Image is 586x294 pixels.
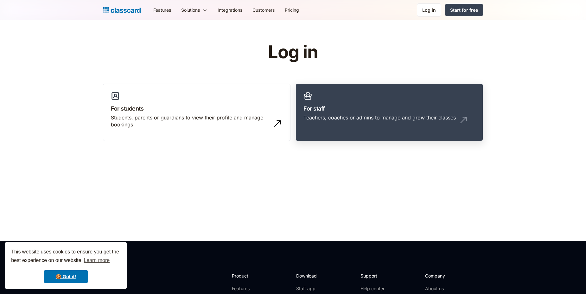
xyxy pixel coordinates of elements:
[11,248,121,265] span: This website uses cookies to ensure you get the best experience on our website.
[83,256,111,265] a: learn more about cookies
[303,104,475,113] h3: For staff
[303,114,456,121] div: Teachers, coaches or admins to manage and grow their classes
[425,272,467,279] h2: Company
[296,272,322,279] h2: Download
[103,84,290,141] a: For studentsStudents, parents or guardians to view their profile and manage bookings
[181,7,200,13] div: Solutions
[247,3,280,17] a: Customers
[232,272,266,279] h2: Product
[360,285,386,292] a: Help center
[422,7,436,13] div: Log in
[360,272,386,279] h2: Support
[417,3,441,16] a: Log in
[213,3,247,17] a: Integrations
[44,270,88,283] a: dismiss cookie message
[148,3,176,17] a: Features
[296,84,483,141] a: For staffTeachers, coaches or admins to manage and grow their classes
[111,104,283,113] h3: For students
[296,285,322,292] a: Staff app
[232,285,266,292] a: Features
[280,3,304,17] a: Pricing
[103,6,141,15] a: Logo
[425,285,467,292] a: About us
[450,7,478,13] div: Start for free
[193,42,394,62] h1: Log in
[111,114,270,128] div: Students, parents or guardians to view their profile and manage bookings
[5,242,127,289] div: cookieconsent
[445,4,483,16] a: Start for free
[176,3,213,17] div: Solutions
